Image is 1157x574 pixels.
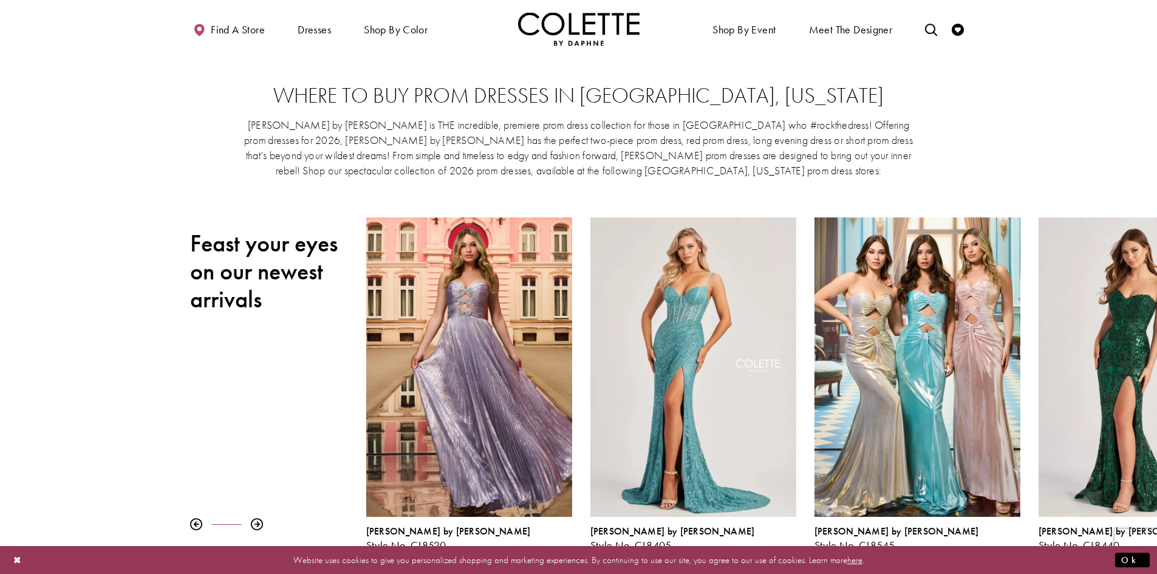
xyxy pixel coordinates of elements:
[806,12,896,46] a: Meet the designer
[712,24,776,36] span: Shop By Event
[361,12,431,46] span: Shop by color
[590,526,796,552] div: Colette by Daphne Style No. CL8405
[518,12,640,46] img: Colette by Daphne
[190,12,268,46] a: Find a store
[581,208,805,561] div: Colette by Daphne Style No. CL8405
[922,12,940,46] a: Toggle search
[949,12,967,46] a: Check Wishlist
[364,24,428,36] span: Shop by color
[814,217,1020,517] a: Visit Colette by Daphne Style No. CL8545 Page
[814,526,1020,552] div: Colette by Daphne Style No. CL8545
[809,24,893,36] span: Meet the designer
[366,525,531,538] span: [PERSON_NAME] by [PERSON_NAME]
[87,552,1070,568] p: Website uses cookies to give you personalized shopping and marketing experiences. By continuing t...
[709,12,779,46] span: Shop By Event
[190,230,348,313] h2: Feast your eyes on our newest arrivals
[1115,552,1150,567] button: Submit Dialog
[805,208,1029,561] div: Colette by Daphne Style No. CL8545
[847,553,862,565] a: here
[366,217,572,517] a: Visit Colette by Daphne Style No. CL8520 Page
[298,24,331,36] span: Dresses
[211,24,265,36] span: Find a store
[214,84,943,108] h2: Where to buy prom dresses in [GEOGRAPHIC_DATA], [US_STATE]
[590,525,755,538] span: [PERSON_NAME] by [PERSON_NAME]
[814,525,979,538] span: [PERSON_NAME] by [PERSON_NAME]
[366,526,572,552] div: Colette by Daphne Style No. CL8520
[518,12,640,46] a: Visit Home Page
[295,12,334,46] span: Dresses
[590,217,796,517] a: Visit Colette by Daphne Style No. CL8405 Page
[7,549,28,570] button: Close Dialog
[357,208,581,561] div: Colette by Daphne Style No. CL8520
[244,117,914,178] p: [PERSON_NAME] by [PERSON_NAME] is THE incredible, premiere prom dress collection for those in [GE...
